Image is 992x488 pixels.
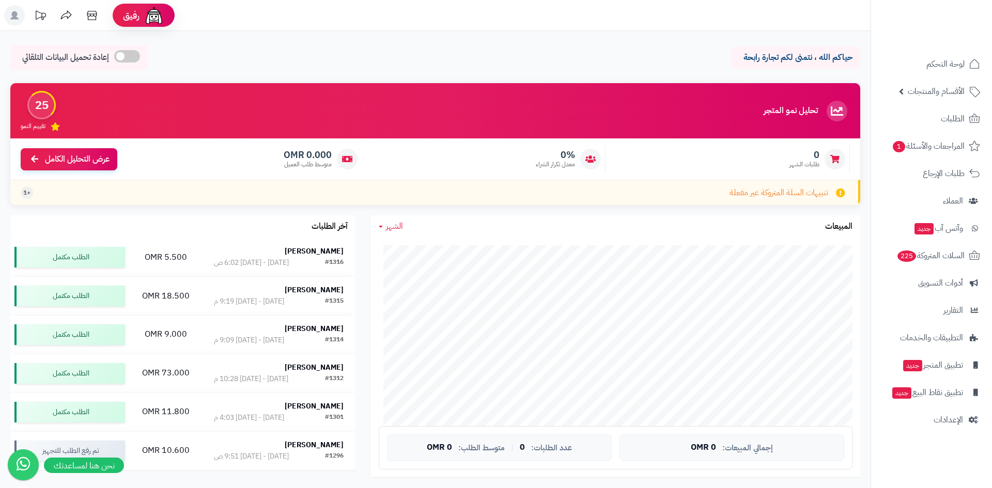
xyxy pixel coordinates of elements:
a: المراجعات والأسئلة1 [877,134,986,159]
span: التطبيقات والخدمات [900,330,963,345]
span: طلبات الإرجاع [923,166,965,181]
span: 225 [897,250,916,262]
a: التقارير [877,298,986,323]
span: طلبات الشهر [789,160,819,169]
a: وآتس آبجديد [877,216,986,241]
img: ai-face.png [144,5,164,26]
a: السلات المتروكة225 [877,243,986,268]
div: الطلب مكتمل [14,247,125,267]
span: جديد [915,223,934,234]
span: إجمالي المبيعات: [722,444,773,452]
div: #1312 [325,374,344,384]
strong: [PERSON_NAME] [285,401,344,412]
td: 18.500 OMR [129,277,202,315]
div: #1301 [325,413,344,423]
div: [DATE] - [DATE] 10:28 م [214,374,288,384]
a: العملاء [877,188,986,213]
span: رفيق [123,9,139,22]
a: الشهر [379,221,403,232]
span: الأقسام والمنتجات [908,84,965,99]
span: الطلبات [941,112,965,126]
span: وآتس آب [913,221,963,235]
div: [DATE] - [DATE] 9:51 ص [214,451,289,462]
div: الطلب مكتمل [14,324,125,345]
td: 11.800 OMR [129,393,202,431]
a: تطبيق نقاط البيعجديد [877,380,986,405]
span: عرض التحليل الكامل [45,153,110,165]
span: 0 OMR [691,443,716,452]
a: تطبيق المتجرجديد [877,353,986,377]
td: 9.000 OMR [129,316,202,354]
strong: [PERSON_NAME] [285,362,344,373]
h3: المبيعات [825,222,853,231]
span: عدد الطلبات: [531,444,572,452]
div: [DATE] - [DATE] 6:02 ص [214,258,289,268]
span: تقييم النمو [21,122,45,131]
span: معدل تكرار الشراء [536,160,575,169]
span: 0 [520,443,525,452]
strong: [PERSON_NAME] [285,246,344,257]
h3: آخر الطلبات [312,222,348,231]
span: المراجعات والأسئلة [892,139,965,153]
td: 10.600 OMR [129,432,202,470]
div: #1314 [325,335,344,345]
span: +1 [23,188,30,197]
span: التقارير [943,303,963,318]
span: أدوات التسويق [918,276,963,290]
h3: تحليل نمو المتجر [764,106,818,116]
span: الشهر [386,220,403,232]
span: تطبيق نقاط البيع [891,385,963,400]
span: تطبيق المتجر [902,358,963,372]
a: طلبات الإرجاع [877,161,986,186]
span: الإعدادات [934,413,963,427]
div: الطلب مكتمل [14,363,125,384]
div: #1296 [325,451,344,462]
span: 0 [789,149,819,161]
a: التطبيقات والخدمات [877,325,986,350]
a: لوحة التحكم [877,52,986,76]
div: [DATE] - [DATE] 9:19 م [214,296,284,307]
a: تحديثات المنصة [27,5,53,28]
span: 1 [893,141,905,152]
div: [DATE] - [DATE] 4:03 م [214,413,284,423]
div: #1315 [325,296,344,307]
div: الطلب مكتمل [14,286,125,306]
span: متوسط الطلب: [458,444,505,452]
a: عرض التحليل الكامل [21,148,117,170]
strong: [PERSON_NAME] [285,285,344,295]
a: أدوات التسويق [877,271,986,295]
div: تم رفع الطلب للتجهيز [14,440,125,461]
div: #1316 [325,258,344,268]
span: جديد [892,387,911,399]
span: 0% [536,149,575,161]
span: 0 OMR [427,443,452,452]
a: الإعدادات [877,407,986,432]
span: تنبيهات السلة المتروكة غير مفعلة [730,187,828,199]
span: السلات المتروكة [896,248,965,263]
span: 0.000 OMR [284,149,332,161]
div: الطلب مكتمل [14,402,125,422]
td: 5.500 OMR [129,238,202,276]
div: [DATE] - [DATE] 9:09 م [214,335,284,345]
span: العملاء [943,194,963,208]
a: الطلبات [877,106,986,131]
strong: [PERSON_NAME] [285,439,344,450]
span: متوسط طلب العميل [284,160,332,169]
span: إعادة تحميل البيانات التلقائي [22,52,109,64]
strong: [PERSON_NAME] [285,323,344,334]
p: حياكم الله ، نتمنى لكم تجارة رابحة [739,52,853,64]
span: جديد [903,360,922,371]
td: 73.000 OMR [129,354,202,392]
span: | [511,444,514,451]
span: لوحة التحكم [926,57,965,71]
